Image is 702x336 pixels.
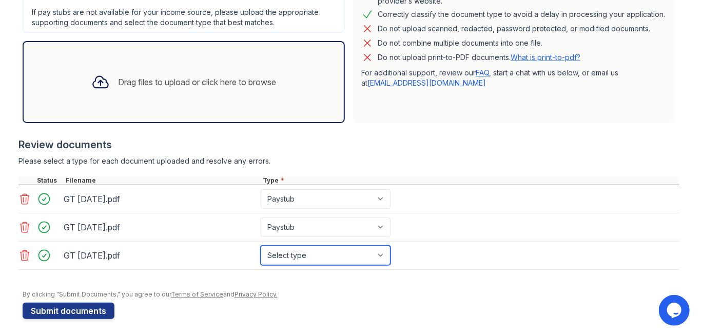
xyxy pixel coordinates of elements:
[378,23,650,35] div: Do not upload scanned, redacted, password protected, or modified documents.
[235,290,278,298] a: Privacy Policy.
[378,8,665,21] div: Correctly classify the document type to avoid a delay in processing your application.
[261,176,679,185] div: Type
[18,156,679,166] div: Please select a type for each document uploaded and resolve any errors.
[367,78,486,87] a: [EMAIL_ADDRESS][DOMAIN_NAME]
[118,76,276,88] div: Drag files to upload or click here to browse
[511,53,580,62] a: What is print-to-pdf?
[64,176,261,185] div: Filename
[64,191,257,207] div: GT [DATE].pdf
[18,137,679,152] div: Review documents
[35,176,64,185] div: Status
[659,295,692,326] iframe: chat widget
[23,290,679,299] div: By clicking "Submit Documents," you agree to our and
[64,219,257,235] div: GT [DATE].pdf
[378,37,542,49] div: Do not combine multiple documents into one file.
[64,247,257,264] div: GT [DATE].pdf
[378,52,580,63] p: Do not upload print-to-PDF documents.
[361,68,667,88] p: For additional support, review our , start a chat with us below, or email us at
[171,290,223,298] a: Terms of Service
[476,68,489,77] a: FAQ
[23,303,114,319] button: Submit documents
